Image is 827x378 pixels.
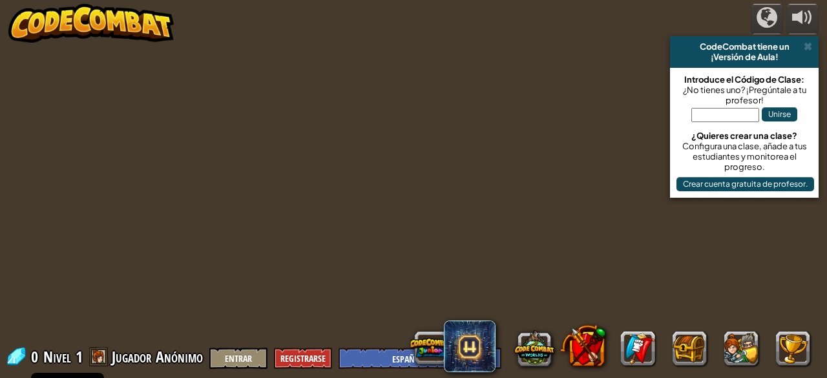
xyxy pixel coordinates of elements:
[675,52,813,62] div: ¡Versión de Aula!
[676,177,814,191] button: Crear cuenta gratuita de profesor.
[676,141,812,172] div: Configura una clase, añade a tus estudiantes y monitorea el progreso.
[274,348,332,369] button: Registrarse
[675,41,813,52] div: CodeCombat tiene un
[676,74,812,85] div: Introduce el Código de Clase:
[676,85,812,105] div: ¿No tienes uno? ¡Pregúntale a tu profesor!
[751,4,783,34] button: Campañas
[31,346,42,367] span: 0
[43,346,71,368] span: Nivel
[112,346,203,367] span: Jugador Anónimo
[786,4,819,34] button: Ajustar volúmen
[8,4,174,43] img: CodeCombat - Learn how to code by playing a game
[209,348,267,369] button: Entrar
[676,131,812,141] div: ¿Quieres crear una clase?
[76,346,83,367] span: 1
[762,107,797,121] button: Unirse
